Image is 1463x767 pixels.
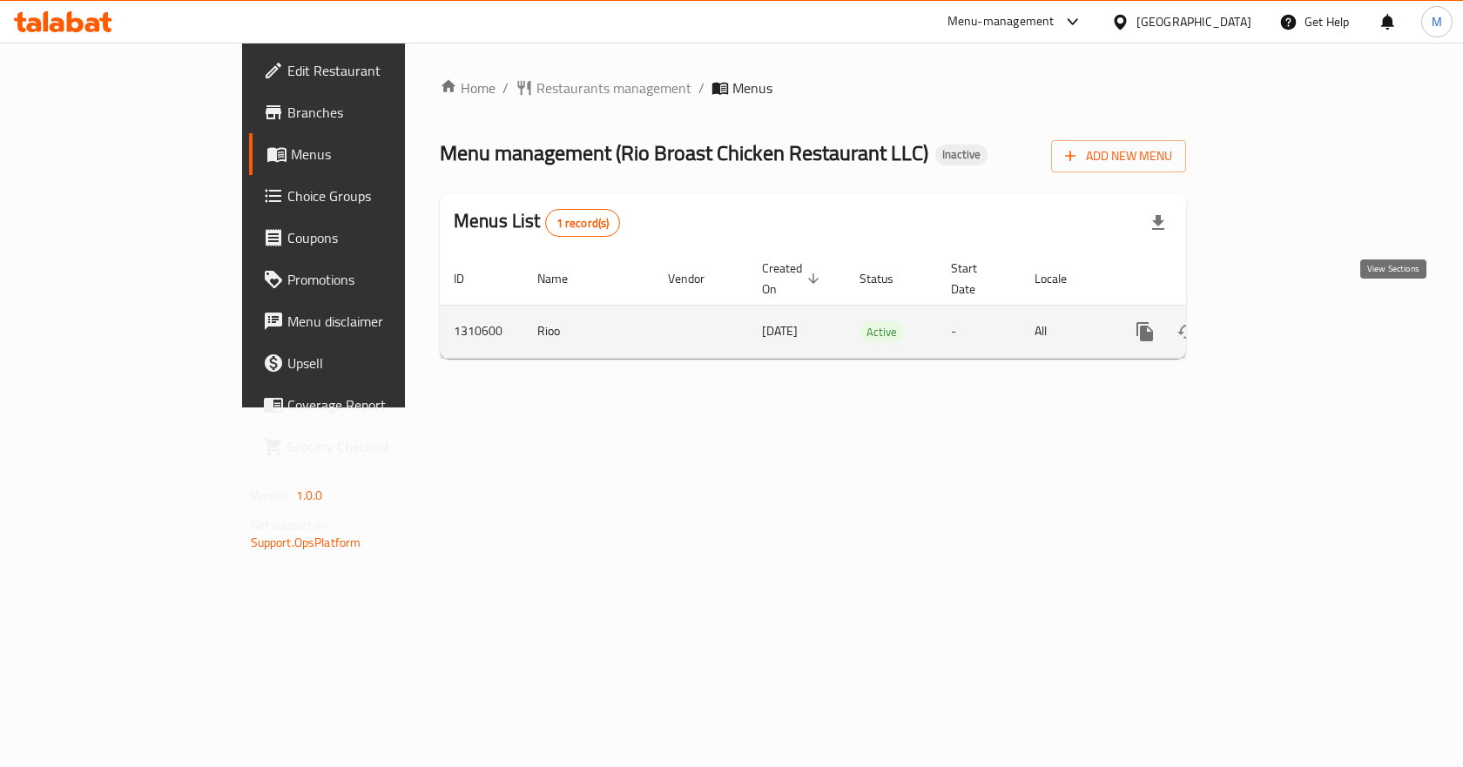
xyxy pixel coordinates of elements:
span: 1.0.0 [296,484,323,507]
span: Start Date [951,258,1000,299]
button: Change Status [1166,311,1208,353]
a: Menus [249,133,487,175]
th: Actions [1110,252,1305,306]
span: Created On [762,258,825,299]
a: Choice Groups [249,175,487,217]
button: more [1124,311,1166,353]
table: enhanced table [440,252,1305,359]
a: Menu disclaimer [249,300,487,342]
span: Branches [287,102,473,123]
span: Version: [251,484,293,507]
span: Upsell [287,353,473,373]
span: Status [860,268,916,289]
li: / [502,77,509,98]
span: Menus [291,144,473,165]
div: Export file [1137,202,1179,244]
h2: Menus List [454,208,620,237]
div: Active [860,321,904,342]
span: Coverage Report [287,394,473,415]
span: Promotions [287,269,473,290]
a: Branches [249,91,487,133]
span: 1 record(s) [546,215,620,232]
span: [DATE] [762,320,798,342]
span: Locale [1035,268,1089,289]
nav: breadcrumb [440,77,1186,98]
span: Menu disclaimer [287,311,473,332]
div: Inactive [935,145,988,165]
span: Active [860,322,904,342]
a: Grocery Checklist [249,426,487,468]
span: Menus [732,77,772,98]
div: Total records count [545,209,621,237]
a: Edit Restaurant [249,50,487,91]
button: Add New Menu [1051,140,1186,172]
span: Coupons [287,227,473,248]
span: Choice Groups [287,185,473,206]
span: Get support on: [251,514,331,536]
span: Vendor [668,268,727,289]
div: [GEOGRAPHIC_DATA] [1136,12,1251,31]
li: / [698,77,705,98]
span: ID [454,268,487,289]
span: Name [537,268,590,289]
a: Coupons [249,217,487,259]
span: Add New Menu [1065,145,1172,167]
div: Menu-management [947,11,1055,32]
td: Rioo [523,305,654,358]
a: Upsell [249,342,487,384]
span: Grocery Checklist [287,436,473,457]
span: M [1432,12,1442,31]
td: - [937,305,1021,358]
a: Support.OpsPlatform [251,531,361,554]
span: Inactive [935,147,988,162]
a: Promotions [249,259,487,300]
span: Edit Restaurant [287,60,473,81]
a: Coverage Report [249,384,487,426]
span: Menu management ( Rio Broast Chicken Restaurant LLC ) [440,133,928,172]
a: Restaurants management [516,77,691,98]
td: All [1021,305,1110,358]
span: Restaurants management [536,77,691,98]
